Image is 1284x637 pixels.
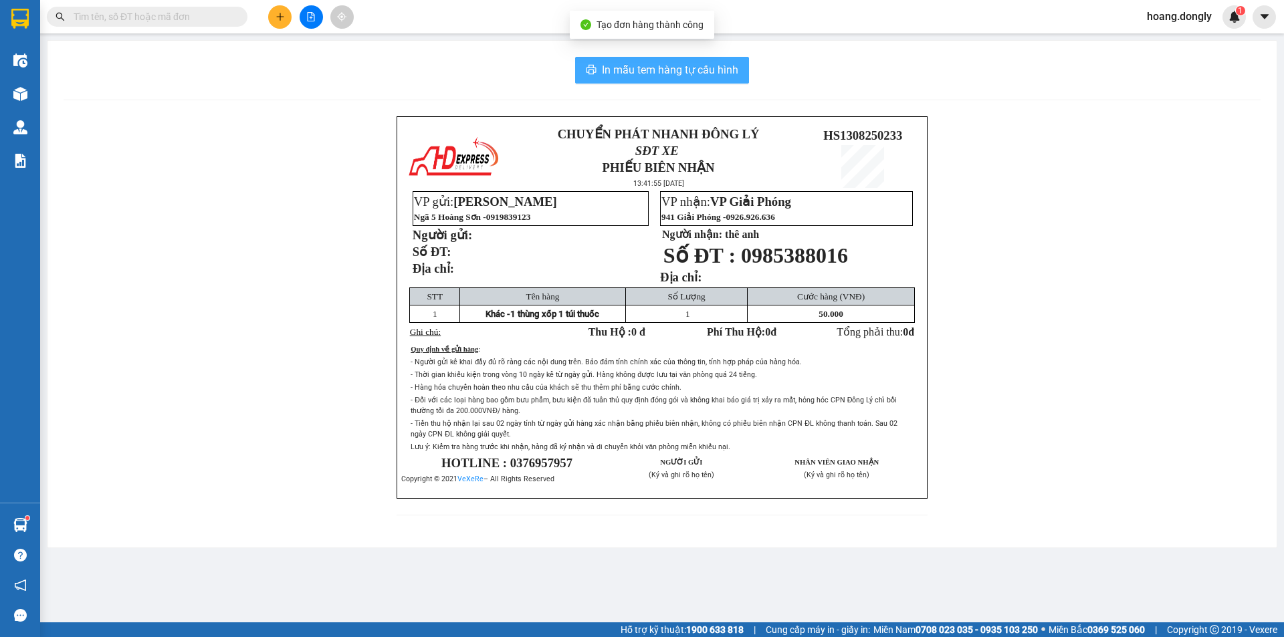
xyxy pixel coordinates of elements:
strong: CHUYỂN PHÁT NHANH ĐÔNG LÝ [558,127,760,141]
span: 941 Giải Phóng - [661,212,775,222]
span: 0 [903,326,908,338]
span: 1 [1238,6,1243,15]
span: In mẫu tem hàng tự cấu hình [602,61,738,78]
strong: PHIẾU BIÊN NHẬN [53,74,126,102]
span: - Hàng hóa chuyển hoàn theo nhu cầu của khách sẽ thu thêm phí bằng cước chính. [411,383,681,392]
span: 0926.926.636 [726,212,775,222]
span: Ngã 5 Hoàng Sơn - [414,212,531,222]
a: VeXeRe [457,475,484,483]
span: 0919839123 [486,212,531,222]
span: plus [276,12,285,21]
span: Cung cấp máy in - giấy in: [766,622,870,637]
span: Miền Bắc [1049,622,1145,637]
span: Tên hàng [526,291,560,301]
strong: 0369 525 060 [1087,624,1145,635]
span: (Ký và ghi rõ họ tên) [649,471,714,479]
strong: Người gửi: [413,228,472,242]
span: Quy định về gửi hàng [411,346,478,353]
span: hoang.dongly [1136,8,1222,25]
button: printerIn mẫu tem hàng tự cấu hình [575,57,749,84]
span: VP nhận: [661,195,791,209]
span: question-circle [14,549,27,561]
img: solution-icon [13,154,27,168]
strong: Phí Thu Hộ: đ [707,326,776,338]
span: aim [337,12,346,21]
span: - Tiền thu hộ nhận lại sau 02 ngày tính từ ngày gửi hàng xác nhận bằng phiếu biên nhận, không có ... [411,419,897,438]
img: logo-vxr [11,9,29,29]
span: STT [427,291,443,301]
span: [PERSON_NAME] [453,195,556,209]
span: Tạo đơn hàng thành công [597,19,704,30]
span: Cước hàng (VNĐ) [797,291,865,301]
img: logo [407,134,500,181]
span: check-circle [580,19,591,30]
strong: CHUYỂN PHÁT NHANH ĐÔNG LÝ [43,11,135,54]
span: SĐT XE [66,57,110,71]
span: đ [908,326,914,338]
span: (Ký và ghi rõ họ tên) [804,471,869,479]
span: Miền Nam [873,622,1038,637]
img: warehouse-icon [13,87,27,101]
span: Số Lượng [668,291,706,301]
span: copyright [1210,625,1219,634]
span: HS1308250226 [142,54,221,68]
span: ⚪️ [1041,627,1045,632]
span: : [478,346,480,353]
span: - Người gửi kê khai đầy đủ rõ ràng các nội dung trên. Bảo đảm tính chính xác của thông tin, tính ... [411,358,802,366]
img: warehouse-icon [13,518,27,532]
span: 1 [685,309,690,319]
sup: 1 [25,516,29,520]
span: | [754,622,756,637]
span: HS1308250233 [823,128,902,142]
span: 1 thùng xốp 1 túi thuốc [510,309,599,319]
strong: NGƯỜI GỬI [660,459,702,466]
button: caret-down [1253,5,1276,29]
span: file-add [306,12,316,21]
strong: Người nhận: [662,229,722,240]
span: SĐT XE [635,144,679,158]
strong: Số ĐT: [413,245,451,259]
span: 50.000 [819,309,843,319]
span: | [1155,622,1157,637]
strong: PHIẾU BIÊN NHẬN [603,160,715,174]
span: VP gửi: [414,195,557,209]
strong: NHÂN VIÊN GIAO NHẬN [794,459,879,466]
strong: Địa chỉ: [660,270,702,284]
button: aim [330,5,354,29]
strong: 0708 023 035 - 0935 103 250 [916,624,1038,635]
strong: 1900 633 818 [686,624,744,635]
span: 0985388016 [741,243,848,267]
span: 0 [765,326,770,338]
span: notification [14,579,27,592]
span: - Thời gian khiếu kiện trong vòng 10 ngày kể từ ngày gửi. Hàng không được lưu tại văn phòng quá 2... [411,370,757,379]
span: thê anh [725,229,759,240]
sup: 1 [1236,6,1245,15]
input: Tìm tên, số ĐT hoặc mã đơn [74,9,231,24]
span: Lưu ý: Kiểm tra hàng trước khi nhận, hàng đã ký nhận và di chuyển khỏi văn phòng miễn khiếu nại. [411,442,730,451]
span: - Đối với các loại hàng bao gồm bưu phẩm, bưu kiện đã tuân thủ quy định đóng gói và không khai bá... [411,396,897,415]
button: file-add [300,5,323,29]
span: 1 [433,309,437,319]
img: icon-new-feature [1228,11,1241,23]
strong: Thu Hộ : [588,326,645,338]
button: plus [268,5,292,29]
span: Hỗ trợ kỹ thuật: [621,622,744,637]
strong: Địa chỉ: [413,261,454,275]
span: message [14,609,27,622]
span: Số ĐT : [663,243,736,267]
img: warehouse-icon [13,53,27,68]
span: 13:41:55 [DATE] [633,179,684,188]
span: Copyright © 2021 – All Rights Reserved [401,475,554,483]
img: warehouse-icon [13,120,27,134]
span: Tổng phải thu: [837,326,914,338]
span: 0 đ [631,326,645,338]
span: search [56,12,65,21]
span: VP Giải Phóng [710,195,791,209]
span: HOTLINE : 0376957957 [441,456,572,470]
span: Khác - [486,309,510,319]
span: Ghi chú: [410,327,441,337]
span: printer [586,64,597,77]
img: logo [7,39,36,86]
span: caret-down [1259,11,1271,23]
